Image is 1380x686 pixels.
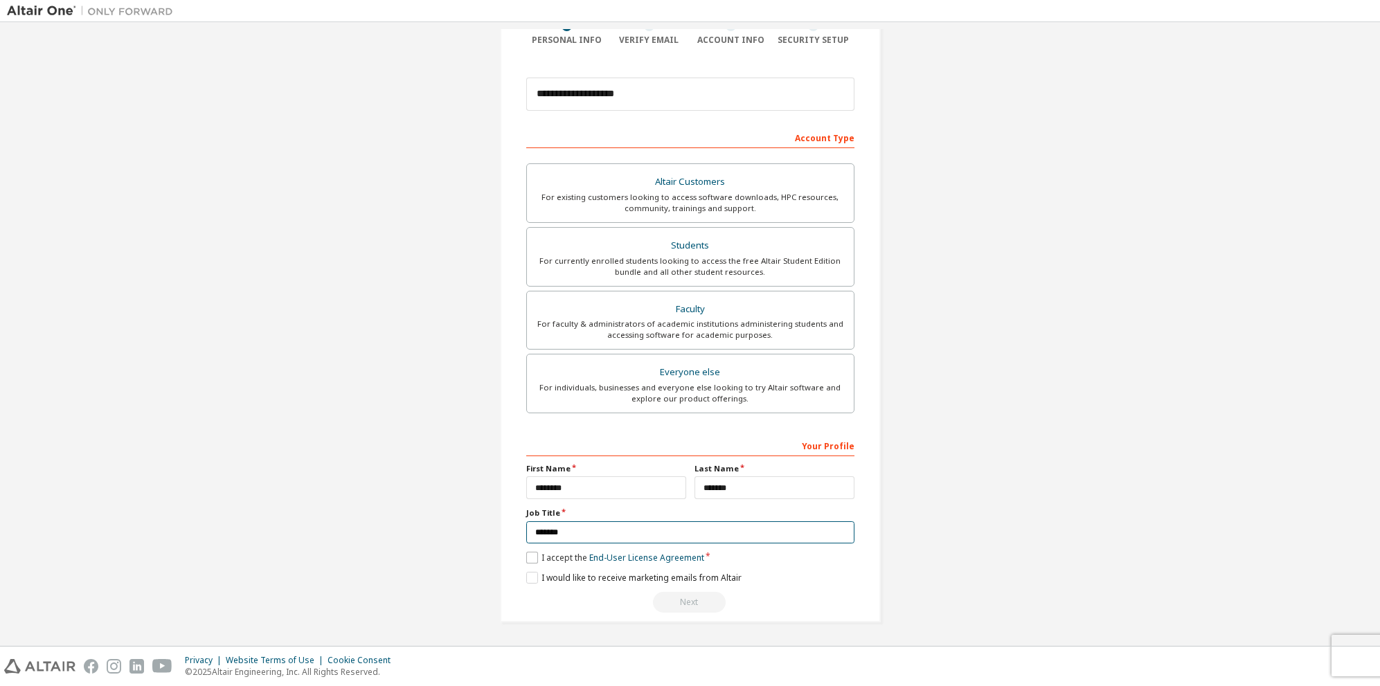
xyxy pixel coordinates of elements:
[535,363,845,382] div: Everyone else
[526,126,854,148] div: Account Type
[535,382,845,404] div: For individuals, businesses and everyone else looking to try Altair software and explore our prod...
[185,655,226,666] div: Privacy
[526,507,854,518] label: Job Title
[526,572,742,584] label: I would like to receive marketing emails from Altair
[535,172,845,192] div: Altair Customers
[695,463,854,474] label: Last Name
[690,35,773,46] div: Account Info
[535,192,845,214] div: For existing customers looking to access software downloads, HPC resources, community, trainings ...
[526,463,686,474] label: First Name
[589,552,704,563] a: End-User License Agreement
[535,300,845,319] div: Faculty
[152,659,172,674] img: youtube.svg
[526,592,854,613] div: Read and acccept EULA to continue
[526,434,854,456] div: Your Profile
[185,666,399,678] p: © 2025 Altair Engineering, Inc. All Rights Reserved.
[608,35,690,46] div: Verify Email
[535,236,845,255] div: Students
[772,35,854,46] div: Security Setup
[535,318,845,341] div: For faculty & administrators of academic institutions administering students and accessing softwa...
[107,659,121,674] img: instagram.svg
[526,35,609,46] div: Personal Info
[129,659,144,674] img: linkedin.svg
[7,4,180,18] img: Altair One
[84,659,98,674] img: facebook.svg
[4,659,75,674] img: altair_logo.svg
[526,552,704,563] label: I accept the
[226,655,328,666] div: Website Terms of Use
[535,255,845,278] div: For currently enrolled students looking to access the free Altair Student Edition bundle and all ...
[328,655,399,666] div: Cookie Consent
